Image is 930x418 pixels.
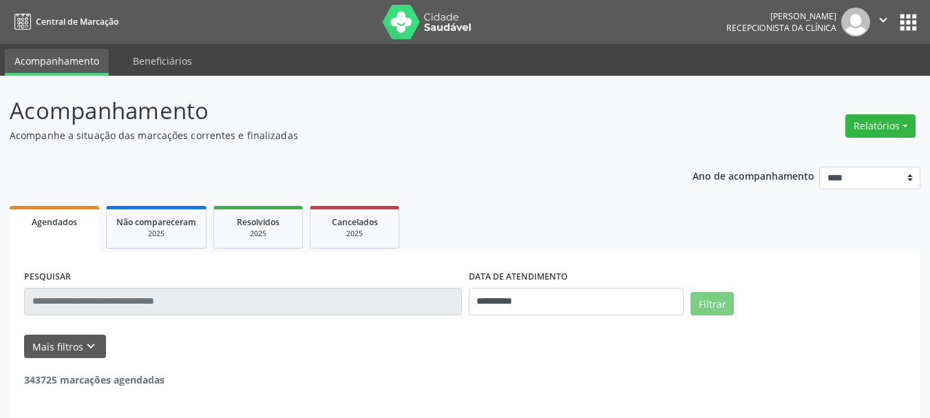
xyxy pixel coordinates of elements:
p: Ano de acompanhamento [693,167,814,184]
button: Relatórios [845,114,916,138]
div: 2025 [116,229,196,239]
span: Resolvidos [237,216,279,228]
i:  [876,12,891,28]
label: PESQUISAR [24,267,71,288]
div: [PERSON_NAME] [726,10,836,22]
span: Cancelados [332,216,378,228]
button: Mais filtroskeyboard_arrow_down [24,335,106,359]
span: Central de Marcação [36,16,118,28]
p: Acompanhamento [10,94,647,128]
button: apps [896,10,920,34]
span: Recepcionista da clínica [726,22,836,34]
a: Central de Marcação [10,10,118,33]
a: Acompanhamento [5,49,109,76]
button:  [870,8,896,36]
strong: 343725 marcações agendadas [24,373,165,386]
span: Agendados [32,216,77,228]
button: Filtrar [690,292,734,315]
label: DATA DE ATENDIMENTO [469,267,568,288]
a: Beneficiários [123,49,202,73]
div: 2025 [224,229,293,239]
i: keyboard_arrow_down [83,339,98,354]
p: Acompanhe a situação das marcações correntes e finalizadas [10,128,647,143]
img: img [841,8,870,36]
span: Não compareceram [116,216,196,228]
div: 2025 [320,229,389,239]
